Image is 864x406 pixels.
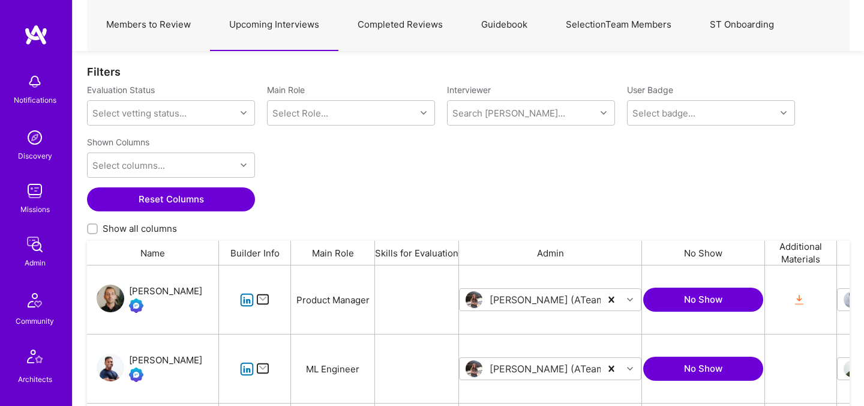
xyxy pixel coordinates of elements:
label: Evaluation Status [87,84,155,95]
i: icon Chevron [601,110,607,116]
i: icon Mail [256,362,270,376]
i: icon linkedIn [240,293,254,307]
div: [PERSON_NAME] [129,353,202,368]
img: logo [24,24,48,46]
div: Select Role... [272,107,328,120]
img: Community [20,286,49,315]
i: icon Chevron [627,297,633,303]
label: Main Role [267,84,435,95]
a: User Avatar[PERSON_NAME]Evaluation Call Booked [97,284,202,315]
img: Architects [20,344,49,373]
div: Select vetting status... [92,107,187,120]
div: ML Engineer [291,335,375,403]
img: User Avatar [97,354,124,381]
a: User Avatar[PERSON_NAME]Evaluation Call Booked [97,353,202,384]
label: Interviewer [447,84,615,95]
span: Show all columns [103,222,177,235]
div: Missions [20,203,50,216]
img: User Avatar [97,285,124,312]
i: icon Chevron [421,110,427,116]
div: Name [87,241,219,265]
img: discovery [23,126,47,150]
img: Evaluation Call Booked [129,298,143,313]
i: icon Chevron [241,162,247,168]
label: User Badge [627,84,673,95]
div: Builder Info [219,241,291,265]
div: Architects [18,373,52,386]
img: admin teamwork [23,232,47,256]
button: No Show [643,357,763,381]
label: Shown Columns [87,136,149,148]
button: Reset Columns [87,187,255,211]
div: Product Manager [291,265,375,334]
img: User Avatar [844,291,860,308]
div: Discovery [18,150,52,162]
i: icon Chevron [781,110,787,116]
i: icon Chevron [627,366,633,372]
img: Evaluation Call Booked [129,368,143,382]
div: Skills for Evaluation [375,241,459,265]
img: teamwork [23,179,47,203]
div: Search [PERSON_NAME]... [452,107,565,120]
i: icon linkedIn [240,362,254,376]
i: icon Chevron [241,110,247,116]
div: Select badge... [632,107,695,120]
div: Community [16,315,54,327]
button: No Show [643,288,763,312]
i: icon Mail [256,293,270,307]
div: Filters [87,65,850,78]
div: No Show [642,241,765,265]
div: Admin [25,256,46,269]
div: Select columns... [92,159,165,172]
div: Main Role [291,241,375,265]
div: Additional Materials [765,241,837,265]
i: icon OrangeDownload [792,293,806,307]
div: Notifications [14,94,56,106]
img: User Avatar [466,360,482,377]
div: [PERSON_NAME] [129,284,202,298]
img: User Avatar [844,360,860,377]
img: bell [23,70,47,94]
div: Admin [459,241,642,265]
img: User Avatar [466,291,482,308]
